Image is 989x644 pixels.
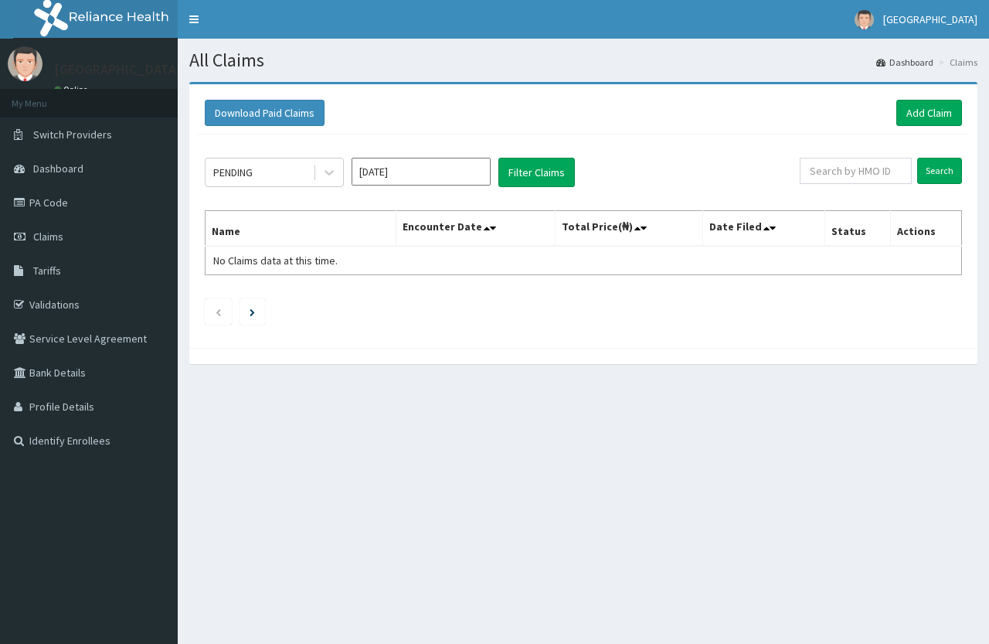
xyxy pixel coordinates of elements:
[213,165,253,180] div: PENDING
[896,100,962,126] a: Add Claim
[33,162,83,175] span: Dashboard
[213,254,338,267] span: No Claims data at this time.
[890,211,961,247] th: Actions
[702,211,824,247] th: Date Filed
[824,211,890,247] th: Status
[883,12,977,26] span: [GEOGRAPHIC_DATA]
[855,10,874,29] img: User Image
[215,305,222,319] a: Previous page
[250,305,255,319] a: Next page
[935,56,977,69] li: Claims
[876,56,933,69] a: Dashboard
[54,63,182,77] p: [GEOGRAPHIC_DATA]
[33,230,63,244] span: Claims
[33,128,112,141] span: Switch Providers
[54,84,91,95] a: Online
[206,211,396,247] th: Name
[396,211,555,247] th: Encounter Date
[917,158,962,184] input: Search
[33,264,61,278] span: Tariffs
[8,46,42,81] img: User Image
[352,158,491,186] input: Select Month and Year
[498,158,575,187] button: Filter Claims
[555,211,702,247] th: Total Price(₦)
[189,50,977,70] h1: All Claims
[800,158,912,184] input: Search by HMO ID
[205,100,325,126] button: Download Paid Claims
